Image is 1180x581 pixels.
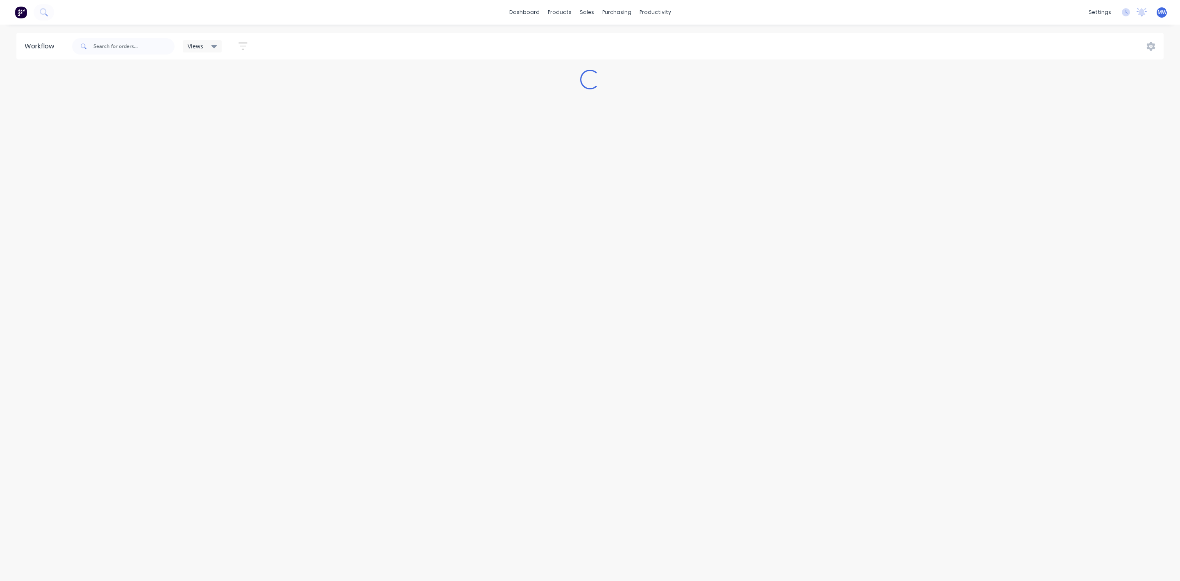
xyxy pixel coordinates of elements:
img: Factory [15,6,27,18]
div: productivity [635,6,675,18]
a: dashboard [505,6,544,18]
div: purchasing [598,6,635,18]
input: Search for orders... [93,38,175,55]
span: Views [188,42,203,50]
div: sales [576,6,598,18]
div: Workflow [25,41,58,51]
span: MW [1157,9,1166,16]
div: settings [1085,6,1115,18]
div: products [544,6,576,18]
